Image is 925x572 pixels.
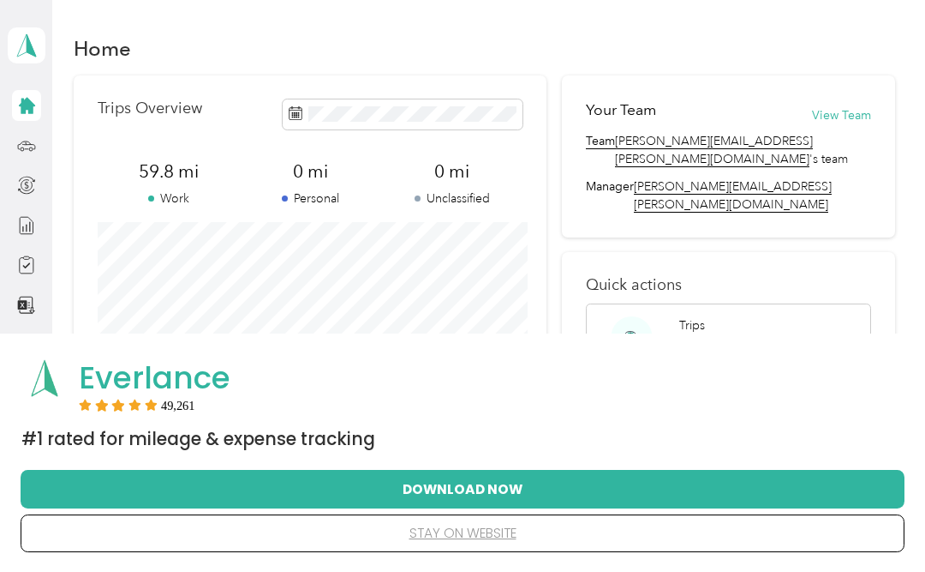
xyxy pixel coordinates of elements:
p: Personal [239,190,381,208]
p: Trips [679,316,705,334]
span: Everlance [79,356,230,400]
span: 's team [615,132,872,168]
button: Download Now [48,471,877,507]
div: Rating:5 stars [79,399,195,411]
p: Quick actions [586,276,872,294]
span: 0 mi [381,160,523,184]
span: Manager [586,178,634,214]
p: Work [98,190,240,208]
button: View Team [812,106,871,124]
span: User reviews count [161,400,195,411]
h2: Your Team [586,99,656,121]
p: Unclassified [381,190,523,208]
span: #1 Rated for Mileage & Expense Tracking [21,427,375,451]
span: 0 mi [239,160,381,184]
p: Trips Overview [98,99,202,117]
span: 59.8 mi [98,160,240,184]
button: stay on website [48,515,877,551]
img: App logo [21,355,68,401]
h1: Home [74,39,131,57]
